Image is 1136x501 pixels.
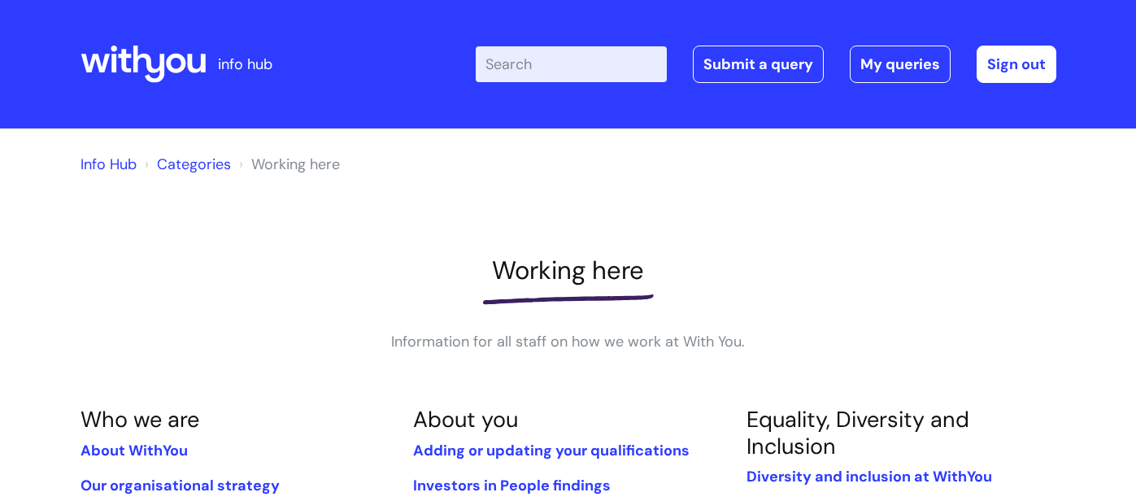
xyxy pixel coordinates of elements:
[413,476,611,495] a: Investors in People findings
[413,441,690,460] a: Adding or updating your qualifications
[157,155,231,174] a: Categories
[746,467,992,486] a: Diversity and inclusion at WithYou
[81,476,280,495] a: Our organisational strategy
[81,255,1056,285] h1: Working here
[476,46,667,82] input: Search
[324,329,812,355] p: Information for all staff on how we work at With You.
[81,155,137,174] a: Info Hub
[218,51,272,77] p: info hub
[235,151,340,177] li: Working here
[693,46,824,83] a: Submit a query
[746,405,969,460] a: Equality, Diversity and Inclusion
[141,151,231,177] li: Solution home
[81,405,199,433] a: Who we are
[413,405,518,433] a: About you
[850,46,951,83] a: My queries
[81,441,188,460] a: About WithYou
[977,46,1056,83] a: Sign out
[476,46,1056,83] div: | -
